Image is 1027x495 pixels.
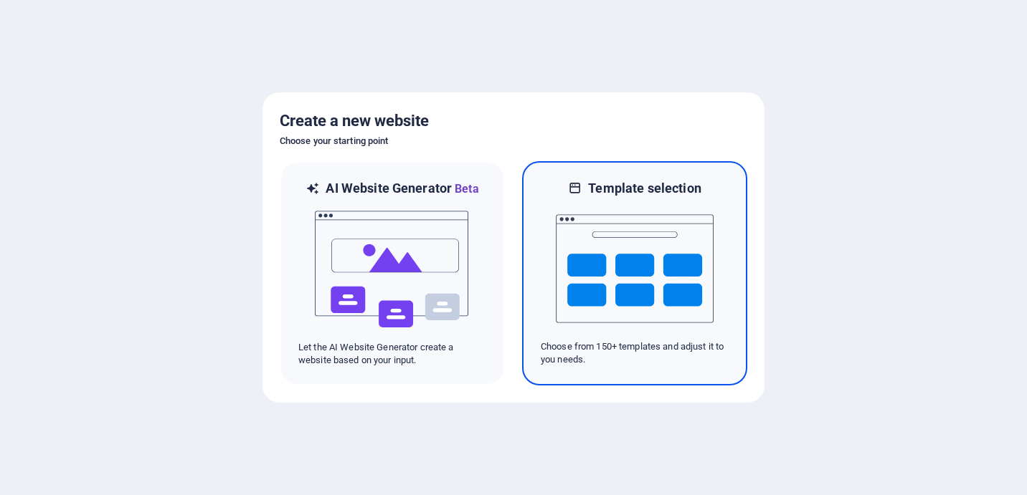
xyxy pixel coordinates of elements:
div: Template selectionChoose from 150+ templates and adjust it to you needs. [522,161,747,385]
h5: Create a new website [280,110,747,133]
img: ai [313,198,471,341]
div: AI Website GeneratorBetaaiLet the AI Website Generator create a website based on your input. [280,161,505,385]
h6: Template selection [588,180,701,197]
p: Choose from 150+ templates and adjust it to you needs. [541,340,729,366]
h6: Choose your starting point [280,133,747,150]
p: Let the AI Website Generator create a website based on your input. [298,341,486,367]
span: Beta [452,182,479,196]
h6: AI Website Generator [326,180,478,198]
